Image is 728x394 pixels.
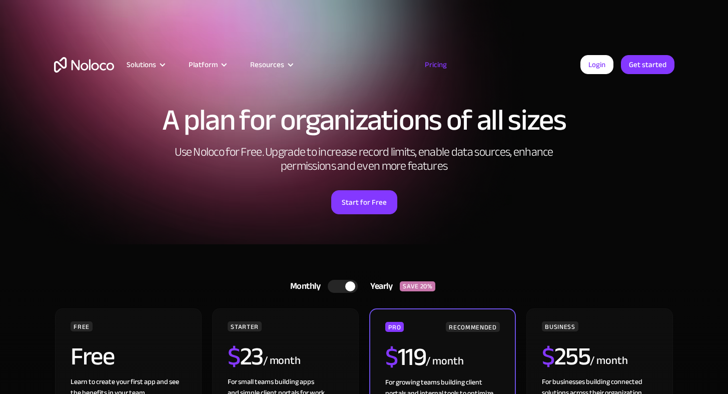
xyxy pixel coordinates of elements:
div: Platform [176,58,238,71]
div: RECOMMENDED [446,322,499,332]
h2: Use Noloco for Free. Upgrade to increase record limits, enable data sources, enhance permissions ... [164,145,564,173]
h2: 119 [385,344,426,369]
a: Pricing [412,58,459,71]
div: Resources [238,58,304,71]
a: Get started [621,55,674,74]
span: $ [542,333,554,380]
h2: 23 [228,344,263,369]
div: / month [263,353,301,369]
div: PRO [385,322,404,332]
div: Solutions [127,58,156,71]
div: Monthly [278,279,328,294]
span: $ [385,333,398,380]
div: STARTER [228,321,261,331]
div: Resources [250,58,284,71]
div: Solutions [114,58,176,71]
a: Start for Free [331,190,397,214]
div: Platform [189,58,218,71]
div: BUSINESS [542,321,578,331]
h2: 255 [542,344,590,369]
div: / month [590,353,627,369]
h1: A plan for organizations of all sizes [54,105,674,135]
div: SAVE 20% [400,281,435,291]
a: Login [580,55,613,74]
div: Yearly [358,279,400,294]
div: FREE [71,321,93,331]
span: $ [228,333,240,380]
h2: Free [71,344,114,369]
div: / month [426,353,463,369]
a: home [54,57,114,73]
